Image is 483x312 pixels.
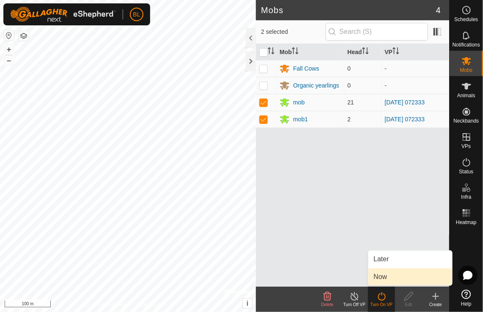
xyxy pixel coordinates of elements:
span: 4 [436,4,441,16]
span: Animals [457,93,475,98]
span: 21 [348,99,354,106]
span: Status [459,169,473,174]
span: Help [461,301,472,307]
button: + [4,44,14,55]
a: [DATE] 072333 [385,116,425,123]
div: Edit [395,301,422,308]
p-sorticon: Activate to sort [392,49,399,55]
li: Now [368,268,452,285]
a: Contact Us [136,301,161,309]
div: mob1 [293,115,308,124]
td: - [381,77,449,94]
a: Help [450,286,483,310]
span: i [247,300,248,307]
a: [DATE] 072333 [385,99,425,106]
a: Privacy Policy [95,301,126,309]
button: Reset Map [4,30,14,41]
button: Map Layers [19,31,29,41]
p-sorticon: Activate to sort [292,49,299,55]
span: Later [373,254,389,264]
div: Fall Cows [293,64,319,73]
h2: Mobs [261,5,436,15]
span: 0 [348,82,351,89]
span: BL [133,10,140,19]
span: Heatmap [456,220,477,225]
span: 0 [348,65,351,72]
span: Now [373,272,387,282]
button: i [243,299,252,308]
th: Head [344,44,381,60]
input: Search (S) [326,23,428,41]
li: Later [368,251,452,268]
th: VP [381,44,449,60]
span: 2 [348,116,351,123]
div: Organic yearlings [293,81,339,90]
div: Turn On VP [368,301,395,308]
span: Mobs [460,68,472,73]
p-sorticon: Activate to sort [362,49,369,55]
button: – [4,55,14,66]
div: mob [293,98,305,107]
span: Notifications [453,42,480,47]
div: Create [422,301,449,308]
span: Schedules [454,17,478,22]
span: VPs [461,144,471,149]
img: Gallagher Logo [10,7,116,22]
span: Infra [461,194,471,200]
span: 2 selected [261,27,325,36]
span: Delete [321,302,334,307]
td: - [381,60,449,77]
th: Mob [276,44,344,60]
span: Neckbands [453,118,479,123]
div: Turn Off VP [341,301,368,308]
p-sorticon: Activate to sort [268,49,274,55]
